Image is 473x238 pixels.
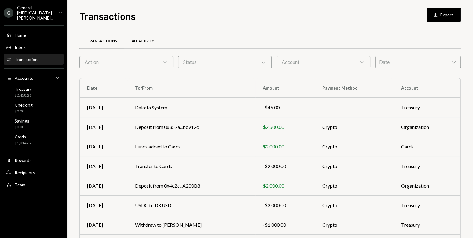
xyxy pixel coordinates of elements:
a: Cards$1,014.67 [4,132,64,147]
div: $1,014.67 [15,141,31,146]
td: Deposit from 0x4c2c...A200B8 [128,176,255,196]
td: Dakota System [128,98,255,117]
td: Treasury [394,98,460,117]
div: Action [79,56,173,68]
td: Crypto [315,156,394,176]
td: Crypto [315,215,394,235]
th: To/From [128,78,255,98]
td: Deposit from 0x357a...bc912c [128,117,255,137]
div: [DATE] [87,123,120,131]
div: Home [15,32,26,38]
td: Treasury [394,156,460,176]
div: -$1,000.00 [263,221,308,229]
div: Treasury [15,86,32,92]
td: Crypto [315,137,394,156]
td: Treasury [394,215,460,235]
div: Transactions [87,38,117,44]
div: Transactions [15,57,40,62]
th: Account [394,78,460,98]
div: $2,500.00 [263,123,308,131]
td: Transfer to Cards [128,156,255,176]
a: Inbox [4,42,64,53]
div: $2,000.00 [263,182,308,189]
th: Date [80,78,128,98]
td: USDC to DKUSD [128,196,255,215]
td: Organization [394,117,460,137]
div: Accounts [15,75,33,81]
div: Status [178,56,272,68]
th: Payment Method [315,78,394,98]
div: [DATE] [87,143,120,150]
td: Crypto [315,176,394,196]
a: Recipients [4,167,64,178]
a: Checking$0.00 [4,101,64,115]
a: Home [4,29,64,40]
a: Transactions [79,33,124,49]
div: All Activity [132,38,154,44]
a: All Activity [124,33,161,49]
div: Cards [15,134,31,139]
th: Amount [255,78,315,98]
td: Organization [394,176,460,196]
td: Funds added to Cards [128,137,255,156]
button: Export [427,8,461,22]
div: Date [375,56,461,68]
div: [DATE] [87,163,120,170]
div: General [MEDICAL_DATA][PERSON_NAME]... [17,5,53,20]
td: Crypto [315,196,394,215]
div: -$2,000.00 [263,163,308,170]
div: $2,458.21 [15,93,32,98]
div: Inbox [15,45,26,50]
div: [DATE] [87,202,120,209]
td: – [315,98,394,117]
a: Accounts [4,72,64,83]
div: [DATE] [87,104,120,111]
a: Transactions [4,54,64,65]
div: Recipients [15,170,35,175]
div: Team [15,182,25,187]
td: Crypto [315,117,394,137]
a: Savings$0.00 [4,116,64,131]
td: Withdraw to [PERSON_NAME] [128,215,255,235]
div: [DATE] [87,182,120,189]
a: Treasury$2,458.21 [4,85,64,99]
div: [DATE] [87,221,120,229]
div: $0.00 [15,125,29,130]
div: -$2,000.00 [263,202,308,209]
div: Rewards [15,158,31,163]
div: Checking [15,102,33,108]
div: $0.00 [15,109,33,114]
div: Savings [15,118,29,123]
td: Cards [394,137,460,156]
a: Team [4,179,64,190]
div: G [4,8,13,18]
a: Rewards [4,155,64,166]
div: -$45.00 [263,104,308,111]
div: $2,000.00 [263,143,308,150]
td: Treasury [394,196,460,215]
div: Account [277,56,370,68]
h1: Transactions [79,10,136,22]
